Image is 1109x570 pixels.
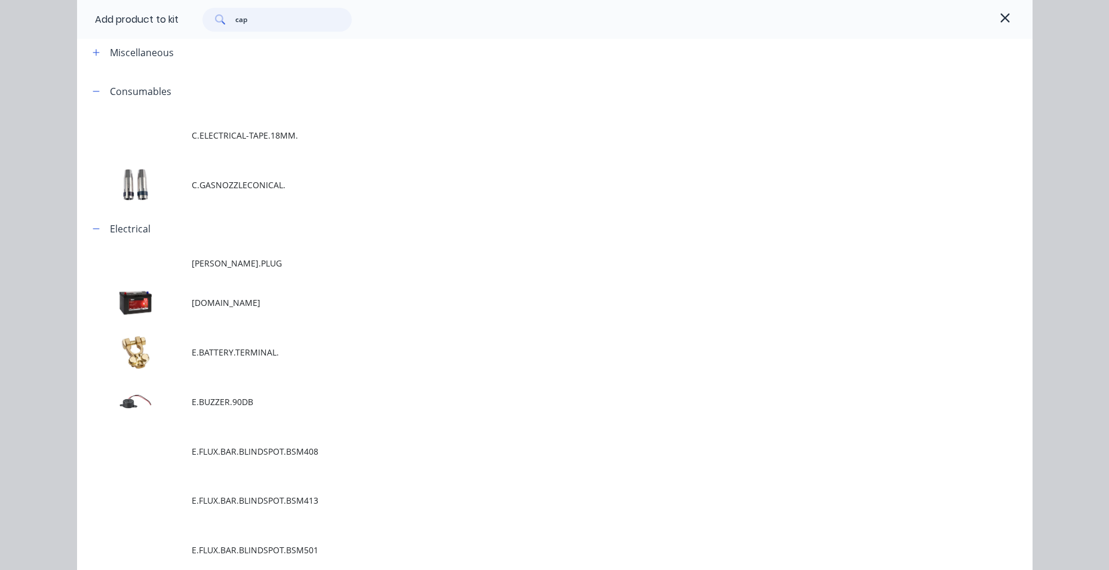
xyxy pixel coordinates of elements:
[192,346,864,358] span: E.BATTERY.TERMINAL.
[192,544,864,556] span: E.FLUX.BAR.BLINDSPOT.BSM501
[95,13,179,27] div: Add product to kit
[192,396,864,408] span: E.BUZZER.90DB
[110,222,150,236] div: Electrical
[235,8,352,32] input: Search...
[110,45,174,60] div: Miscellaneous
[192,257,864,269] span: [PERSON_NAME].PLUG
[192,494,864,507] span: E.FLUX.BAR.BLINDSPOT.BSM413
[110,84,171,99] div: Consumables
[192,296,864,309] span: [DOMAIN_NAME]
[192,129,864,142] span: C.ELECTRICAL-TAPE.18MM.
[192,179,864,191] span: C.GASNOZZLECONICAL.
[192,445,864,458] span: E.FLUX.BAR.BLINDSPOT.BSM408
